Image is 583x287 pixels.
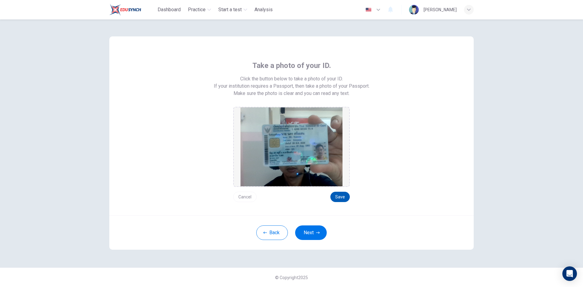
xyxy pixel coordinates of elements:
[562,266,577,281] div: Open Intercom Messenger
[424,6,457,13] div: [PERSON_NAME]
[409,5,419,15] img: Profile picture
[275,275,308,280] span: © Copyright 2025
[155,4,183,15] button: Dashboard
[188,6,206,13] span: Practice
[234,90,349,97] span: Make sure the photo is clear and you can read any text.
[158,6,181,13] span: Dashboard
[256,225,288,240] button: Back
[214,75,370,90] span: Click the button below to take a photo of your ID. If your institution requires a Passport, then ...
[233,192,257,202] button: Cancel
[365,8,372,12] img: en
[216,4,250,15] button: Start a test
[330,192,350,202] button: Save
[254,6,273,13] span: Analysis
[186,4,213,15] button: Practice
[252,4,275,15] button: Analysis
[109,4,155,16] a: Train Test logo
[295,225,327,240] button: Next
[109,4,141,16] img: Train Test logo
[218,6,242,13] span: Start a test
[252,61,331,70] span: Take a photo of your ID.
[240,107,343,186] img: preview screemshot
